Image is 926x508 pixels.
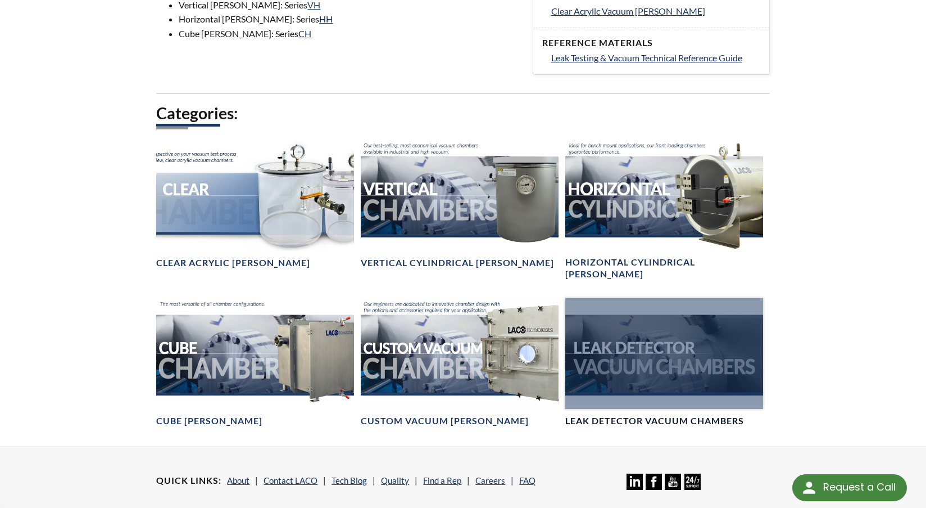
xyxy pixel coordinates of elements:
[264,475,317,485] a: Contact LACO
[381,475,409,485] a: Quality
[156,103,769,124] h2: Categories:
[156,415,262,427] h4: Cube [PERSON_NAME]
[565,298,763,428] a: Leak Test Vacuum Chambers headerLeak Detector Vacuum Chambers
[423,475,461,485] a: Find a Rep
[542,37,760,49] h4: Reference Materials
[156,298,354,428] a: Cube Chambers headerCube [PERSON_NAME]
[800,479,818,497] img: round button
[319,14,333,24] a: HH
[551,52,742,63] span: Leak Testing & Vacuum Technical Reference Guide
[156,257,310,269] h4: Clear Acrylic [PERSON_NAME]
[475,475,505,485] a: Careers
[684,474,701,490] img: 24/7 Support Icon
[361,257,554,269] h4: Vertical Cylindrical [PERSON_NAME]
[361,298,559,428] a: Custom Vacuum Chamber headerCustom Vacuum [PERSON_NAME]
[684,482,701,492] a: 24/7 Support
[792,474,907,501] div: Request a Call
[361,140,559,269] a: Vertical Vacuum Chambers headerVertical Cylindrical [PERSON_NAME]
[519,475,535,485] a: FAQ
[565,140,763,280] a: Horizontal Cylindrical headerHorizontal Cylindrical [PERSON_NAME]
[179,12,519,26] li: Horizontal [PERSON_NAME]: Series
[179,26,519,41] li: Cube [PERSON_NAME]: Series
[332,475,367,485] a: Tech Blog
[227,475,249,485] a: About
[551,6,705,16] span: Clear Acrylic Vacuum [PERSON_NAME]
[156,475,221,487] h4: Quick Links
[298,28,311,39] a: CH
[361,415,529,427] h4: Custom Vacuum [PERSON_NAME]
[156,140,354,269] a: Clear Chambers headerClear Acrylic [PERSON_NAME]
[551,51,760,65] a: Leak Testing & Vacuum Technical Reference Guide
[823,474,896,500] div: Request a Call
[565,415,744,427] h4: Leak Detector Vacuum Chambers
[551,4,760,19] a: Clear Acrylic Vacuum [PERSON_NAME]
[565,257,763,280] h4: Horizontal Cylindrical [PERSON_NAME]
